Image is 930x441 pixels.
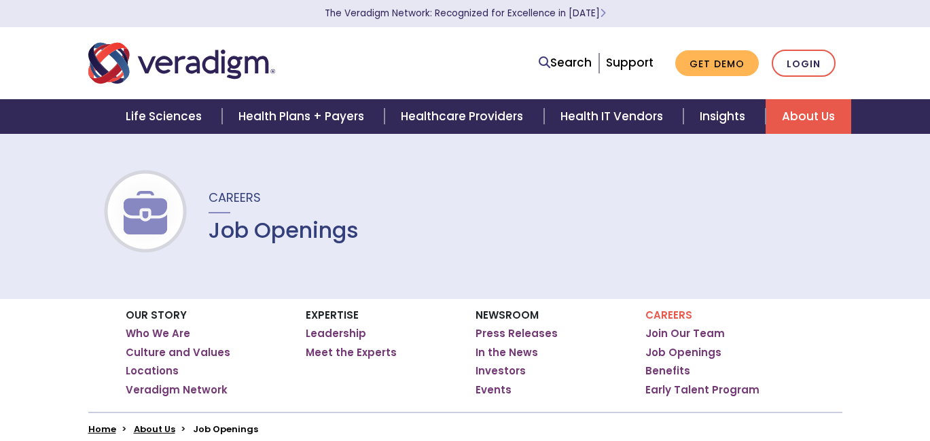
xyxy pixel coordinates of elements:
[126,327,190,340] a: Who We Are
[645,383,759,397] a: Early Talent Program
[772,50,836,77] a: Login
[476,346,538,359] a: In the News
[209,217,359,243] h1: Job Openings
[325,7,606,20] a: The Veradigm Network: Recognized for Excellence in [DATE]Learn More
[645,327,725,340] a: Join Our Team
[645,346,721,359] a: Job Openings
[476,364,526,378] a: Investors
[126,346,230,359] a: Culture and Values
[683,99,766,134] a: Insights
[476,327,558,340] a: Press Releases
[384,99,543,134] a: Healthcare Providers
[88,423,116,436] a: Home
[88,41,275,86] img: Veradigm logo
[109,99,222,134] a: Life Sciences
[544,99,683,134] a: Health IT Vendors
[675,50,759,77] a: Get Demo
[645,364,690,378] a: Benefits
[606,54,654,71] a: Support
[222,99,384,134] a: Health Plans + Payers
[766,99,851,134] a: About Us
[476,383,512,397] a: Events
[126,383,228,397] a: Veradigm Network
[306,327,366,340] a: Leadership
[539,54,592,72] a: Search
[134,423,175,436] a: About Us
[126,364,179,378] a: Locations
[600,7,606,20] span: Learn More
[209,189,261,206] span: Careers
[306,346,397,359] a: Meet the Experts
